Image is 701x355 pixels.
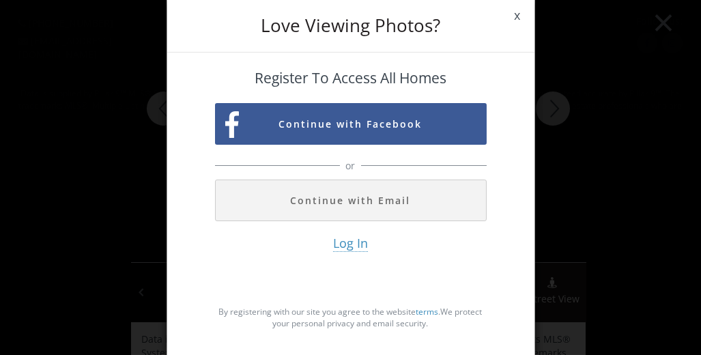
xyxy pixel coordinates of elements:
h4: Register To Access All Homes [215,70,487,86]
button: Continue with Email [215,180,487,221]
a: terms [416,306,439,317]
p: By registering with our site you agree to the website . We protect your personal privacy and emai... [215,306,487,329]
img: facebook-sign-up [225,111,239,138]
button: Continue with Facebook [215,103,487,145]
span: or [343,159,359,173]
span: Log In [333,235,368,252]
h3: Love Viewing Photos? [215,16,487,34]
